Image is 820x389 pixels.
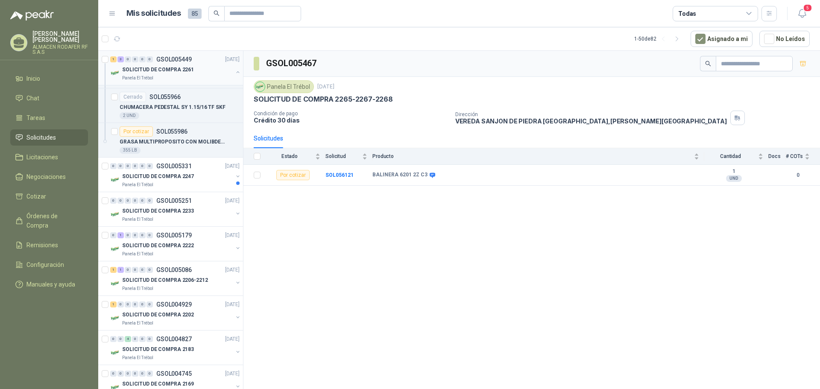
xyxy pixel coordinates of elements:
[110,334,241,361] a: 0 0 4 0 0 0 GSOL004827[DATE] Company LogoSOLICITUD DE COMPRA 2183Panela El Trébol
[26,260,64,269] span: Configuración
[125,267,131,273] div: 0
[110,278,120,289] img: Company Logo
[156,129,187,135] p: SOL055986
[122,320,153,327] p: Panela El Trébol
[225,301,240,309] p: [DATE]
[120,112,139,119] div: 2 UND
[98,88,243,123] a: CerradoSOL055966CHUMACERA PEDESTAL SY 1.15/16 TF SKF2 UND
[156,163,192,169] p: GSOL005331
[26,94,39,103] span: Chat
[325,153,360,159] span: Solicitud
[110,267,117,273] div: 1
[26,74,40,83] span: Inicio
[110,348,120,358] img: Company Logo
[117,336,124,342] div: 0
[10,129,88,146] a: Solicitudes
[110,299,241,327] a: 1 0 0 0 0 0 GSOL004929[DATE] Company LogoSOLICITUD DE COMPRA 2202Panela El Trébol
[122,181,153,188] p: Panela El Trébol
[122,345,194,354] p: SOLICITUD DE COMPRA 2183
[704,148,768,165] th: Cantidad
[146,301,153,307] div: 0
[26,240,58,250] span: Remisiones
[122,216,153,223] p: Panela El Trébol
[455,117,727,125] p: VEREDA SANJON DE PIEDRA [GEOGRAPHIC_DATA] , [PERSON_NAME][GEOGRAPHIC_DATA]
[10,237,88,253] a: Remisiones
[122,251,153,257] p: Panela El Trébol
[225,162,240,170] p: [DATE]
[188,9,202,19] span: 85
[132,301,138,307] div: 0
[759,31,810,47] button: No Leídos
[122,242,194,250] p: SOLICITUD DE COMPRA 2222
[110,265,241,292] a: 1 1 0 0 0 0 GSOL005086[DATE] Company LogoSOLICITUD DE COMPRA 2206-2212Panela El Trébol
[139,267,146,273] div: 0
[214,10,220,16] span: search
[455,111,727,117] p: Dirección
[110,313,120,323] img: Company Logo
[110,301,117,307] div: 1
[786,148,820,165] th: # COTs
[98,123,243,158] a: Por cotizarSOL055986GRASA MULTIPROPOSITO CON MOLIBDENO355 LB
[125,163,131,169] div: 0
[117,301,124,307] div: 0
[132,163,138,169] div: 0
[110,161,241,188] a: 0 0 0 0 0 0 GSOL005331[DATE] Company LogoSOLICITUD DE COMPRA 2247Panela El Trébol
[110,198,117,204] div: 0
[156,56,192,62] p: GSOL005449
[156,371,192,377] p: GSOL004745
[10,70,88,87] a: Inicio
[225,197,240,205] p: [DATE]
[132,56,138,62] div: 0
[122,75,153,82] p: Panela El Trébol
[139,232,146,238] div: 0
[266,57,318,70] h3: GSOL005467
[139,301,146,307] div: 0
[317,83,334,91] p: [DATE]
[110,244,120,254] img: Company Logo
[110,175,120,185] img: Company Logo
[120,147,141,154] div: 355 LB
[146,163,153,169] div: 0
[110,336,117,342] div: 0
[26,152,58,162] span: Licitaciones
[139,163,146,169] div: 0
[10,257,88,273] a: Configuración
[125,232,131,238] div: 0
[26,133,56,142] span: Solicitudes
[149,94,181,100] p: SOL055966
[125,198,131,204] div: 0
[254,95,393,104] p: SOLICITUD DE COMPRA 2265-2267-2268
[10,188,88,205] a: Cotizar
[726,175,742,182] div: UND
[372,172,428,178] b: BALINERA 6201 2Z C3
[122,285,153,292] p: Panela El Trébol
[32,31,88,43] p: [PERSON_NAME] [PERSON_NAME]
[325,172,354,178] b: SOL056121
[126,7,181,20] h1: Mis solicitudes
[705,61,711,67] span: search
[122,173,194,181] p: SOLICITUD DE COMPRA 2247
[110,163,117,169] div: 0
[132,371,138,377] div: 0
[117,198,124,204] div: 0
[225,56,240,64] p: [DATE]
[254,117,448,124] p: Crédito 30 días
[110,68,120,78] img: Company Logo
[225,231,240,240] p: [DATE]
[10,90,88,106] a: Chat
[110,371,117,377] div: 0
[120,92,146,102] div: Cerrado
[276,170,310,180] div: Por cotizar
[110,232,117,238] div: 0
[120,126,153,137] div: Por cotizar
[132,267,138,273] div: 0
[254,134,283,143] div: Solicitudes
[704,153,756,159] span: Cantidad
[156,267,192,273] p: GSOL005086
[125,336,131,342] div: 4
[372,153,692,159] span: Producto
[139,336,146,342] div: 0
[225,266,240,274] p: [DATE]
[117,56,124,62] div: 3
[266,148,325,165] th: Estado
